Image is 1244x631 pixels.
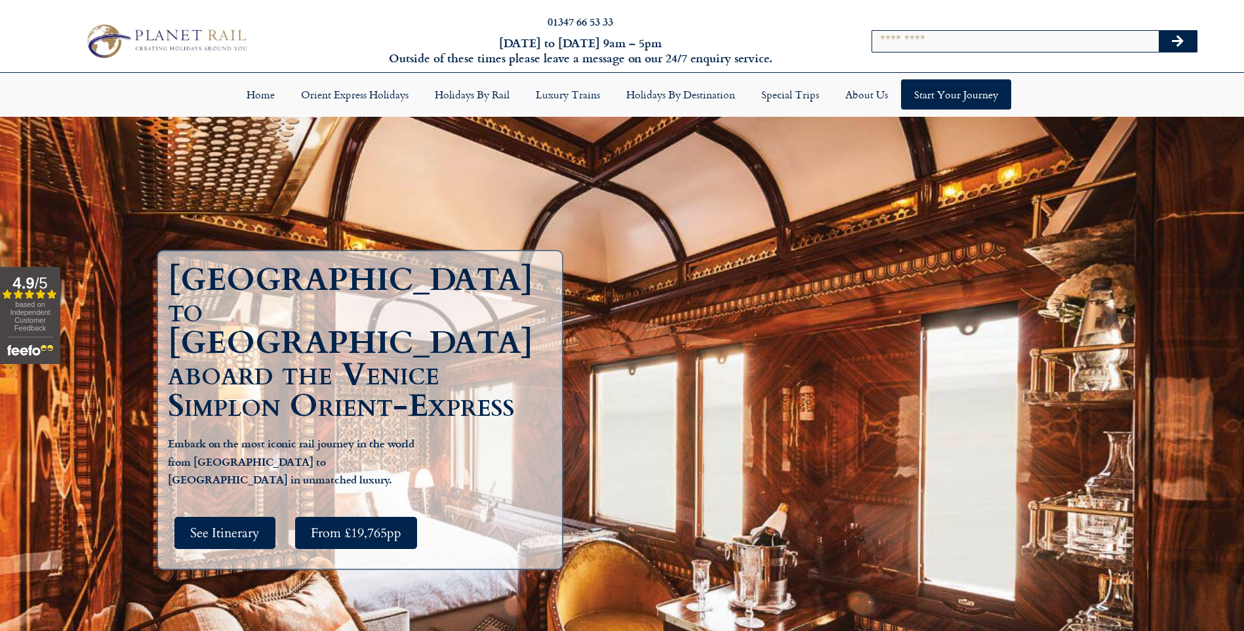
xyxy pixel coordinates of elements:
h6: [DATE] to [DATE] 9am – 5pm Outside of these times please leave a message on our 24/7 enquiry serv... [335,35,826,66]
a: Special Trips [748,79,832,110]
span: See Itinerary [190,525,260,541]
nav: Menu [7,79,1237,110]
a: From £19,765pp [295,517,417,549]
button: Search [1159,31,1197,52]
a: Luxury Trains [523,79,613,110]
a: About Us [832,79,901,110]
a: 01347 66 53 33 [548,14,613,29]
a: Start your Journey [901,79,1011,110]
a: See Itinerary [174,517,275,549]
a: Home [233,79,288,110]
strong: Embark on the most iconic rail journey in the world from [GEOGRAPHIC_DATA] to [GEOGRAPHIC_DATA] i... [168,436,414,487]
img: Planet Rail Train Holidays Logo [80,20,251,62]
a: Holidays by Destination [613,79,748,110]
span: From £19,765pp [311,525,401,541]
a: Orient Express Holidays [288,79,422,110]
h1: [GEOGRAPHIC_DATA] to [GEOGRAPHIC_DATA] aboard the Venice Simplon Orient-Express [168,264,559,422]
a: Holidays by Rail [422,79,523,110]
